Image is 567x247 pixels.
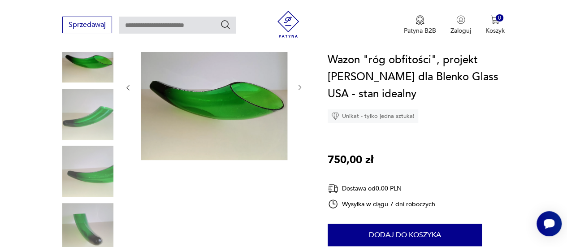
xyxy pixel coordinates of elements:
img: Zdjęcie produktu Wazon "róg obfitości", projekt Winslow Anderson dla Blenko Glass USA - stan idealny [62,89,113,140]
h1: Wazon "róg obfitości", projekt [PERSON_NAME] dla Blenko Glass USA - stan idealny [328,52,505,103]
iframe: Smartsupp widget button [537,211,562,236]
div: Unikat - tylko jedna sztuka! [328,109,418,123]
p: 750,00 zł [328,152,373,169]
div: 0 [496,14,503,22]
img: Ikona koszyka [490,15,499,24]
a: Sprzedawaj [62,22,112,29]
img: Zdjęcie produktu Wazon "róg obfitości", projekt Winslow Anderson dla Blenko Glass USA - stan idealny [62,146,113,197]
img: Patyna - sklep z meblami i dekoracjami vintage [275,11,302,38]
div: Dostawa od 0,00 PLN [328,183,435,194]
p: Koszyk [485,26,505,35]
button: Patyna B2B [404,15,436,35]
button: Szukaj [220,19,231,30]
img: Ikona dostawy [328,183,338,194]
img: Zdjęcie produktu Wazon "róg obfitości", projekt Winslow Anderson dla Blenko Glass USA - stan idealny [141,13,287,160]
a: Ikona medaluPatyna B2B [404,15,436,35]
img: Ikona medalu [416,15,424,25]
button: Zaloguj [450,15,471,35]
button: 0Koszyk [485,15,505,35]
p: Patyna B2B [404,26,436,35]
img: Zdjęcie produktu Wazon "róg obfitości", projekt Winslow Anderson dla Blenko Glass USA - stan idealny [62,31,113,82]
img: Ikonka użytkownika [456,15,465,24]
p: Zaloguj [450,26,471,35]
button: Dodaj do koszyka [328,224,482,246]
button: Sprzedawaj [62,17,112,33]
div: Wysyłka w ciągu 7 dni roboczych [328,199,435,209]
img: Ikona diamentu [331,112,339,120]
